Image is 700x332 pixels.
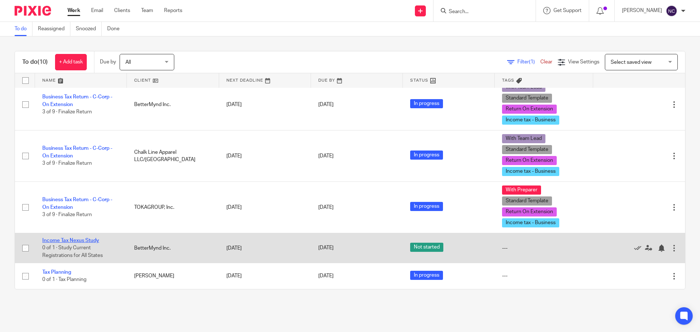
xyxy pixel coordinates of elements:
span: Standard Template [502,196,552,206]
a: To do [15,22,32,36]
img: Pixie [15,6,51,16]
a: Mark as done [634,244,645,251]
span: In progress [410,271,443,280]
a: Business Tax Return - C-Corp - On Extension [42,197,112,210]
a: + Add task [55,54,87,70]
a: Income Tax Nexus Study [42,238,99,243]
span: In progress [410,151,443,160]
span: With Team Lead [502,134,545,143]
span: Not started [410,243,443,252]
a: Clear [540,59,552,65]
td: [PERSON_NAME] [127,263,219,289]
input: Search [448,9,514,15]
h1: To do [22,58,48,66]
div: --- [502,272,586,280]
a: Team [141,7,153,14]
span: All [125,60,131,65]
span: In progress [410,99,443,108]
span: Select saved view [611,60,652,65]
td: TOKAGROUP, Inc. [127,181,219,233]
span: Return On Extension [502,207,557,216]
span: [DATE] [318,102,334,107]
span: In progress [410,202,443,211]
a: Email [91,7,103,14]
span: Return On Extension [502,105,557,114]
a: Reports [164,7,182,14]
span: [DATE] [318,246,334,251]
span: 3 of 9 · Finalize Return [42,161,92,166]
td: [DATE] [219,233,311,263]
span: Standard Template [502,94,552,103]
span: 0 of 1 · Tax Planning [42,277,86,282]
a: Reassigned [38,22,70,36]
a: Snoozed [76,22,102,36]
a: Business Tax Return - C-Corp - On Extension [42,94,112,107]
a: Business Tax Return - C-Corp - On Extension [42,146,112,158]
span: Income tax - Business [502,116,559,125]
img: svg%3E [666,5,677,17]
p: [PERSON_NAME] [622,7,662,14]
span: (1) [529,59,535,65]
span: [DATE] [318,205,334,210]
td: BetterMynd Inc. [127,233,219,263]
a: Clients [114,7,130,14]
span: With Preparer [502,185,541,195]
span: Standard Template [502,145,552,154]
span: (10) [38,59,48,65]
span: [DATE] [318,153,334,159]
span: Filter [517,59,540,65]
span: Get Support [553,8,582,13]
a: Done [107,22,125,36]
span: Return On Extension [502,156,557,165]
p: Due by [100,58,116,66]
span: 3 of 9 · Finalize Return [42,212,92,217]
span: Tags [502,78,514,82]
td: [DATE] [219,181,311,233]
td: Chalk Line Apparel LLC/[GEOGRAPHIC_DATA] [127,130,219,181]
span: Income tax - Business [502,218,559,227]
span: Income tax - Business [502,167,559,176]
span: 3 of 9 · Finalize Return [42,109,92,114]
td: [DATE] [219,130,311,181]
td: [DATE] [219,79,311,130]
span: [DATE] [318,274,334,279]
td: BetterMynd Inc. [127,79,219,130]
a: Tax Planning [42,270,71,275]
span: View Settings [568,59,599,65]
td: [DATE] [219,263,311,289]
div: --- [502,245,586,252]
span: 0 of 1 · Study Current Registrations for All States [42,246,103,258]
a: Work [67,7,80,14]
